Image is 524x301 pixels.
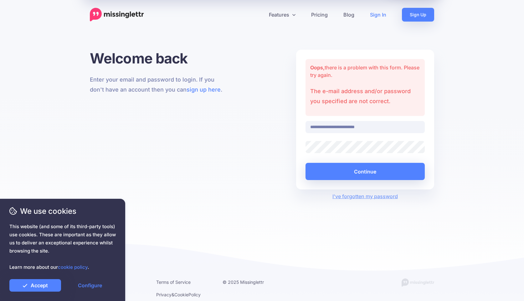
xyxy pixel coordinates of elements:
[174,292,188,297] a: Cookie
[310,86,420,106] p: The e-mail address and/or password you specified are not correct.
[187,86,221,93] a: sign up here
[9,279,61,292] a: Accept
[332,193,398,199] a: I've forgotten my password
[261,8,303,22] a: Features
[402,8,434,22] a: Sign Up
[90,75,228,95] p: Enter your email and password to login. If you don't have an account then you can .
[223,278,280,286] li: © 2025 Missinglettr
[362,8,394,22] a: Sign In
[9,206,116,217] span: We use cookies
[156,291,213,298] li: & Policy
[156,279,191,285] a: Terms of Service
[336,8,362,22] a: Blog
[303,8,336,22] a: Pricing
[90,50,228,67] h1: Welcome back
[306,59,425,116] div: there is a problem with this form. Please try again.
[9,223,116,271] span: This website (and some of its third-party tools) use cookies. These are important as they allow u...
[58,264,88,270] a: cookie policy
[306,163,425,180] button: Continue
[156,292,172,297] a: Privacy
[310,64,325,71] strong: Oops,
[64,279,116,292] a: Configure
